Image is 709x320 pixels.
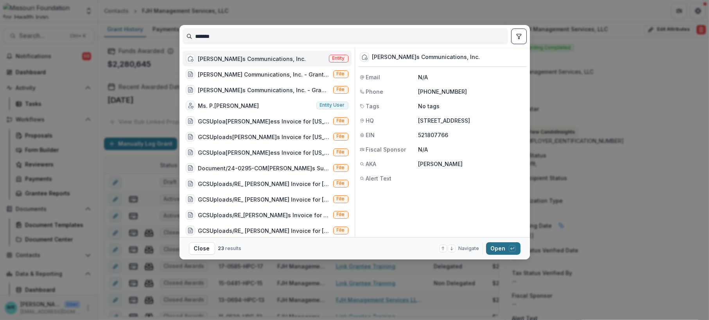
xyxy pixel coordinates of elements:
[198,70,330,79] div: [PERSON_NAME] Communications, Inc. - Grant Agreement - [DATE].pdf
[418,116,525,125] p: [STREET_ADDRESS]
[366,160,377,168] span: AKA
[332,55,345,61] span: Entity
[337,71,345,77] span: File
[486,242,521,255] button: Open
[337,181,345,186] span: File
[337,134,345,139] span: File
[366,73,381,81] span: Email
[418,160,525,168] p: [PERSON_NAME]
[337,212,345,217] span: File
[418,73,525,81] p: N/A
[337,149,345,155] span: File
[189,242,215,255] button: Close
[511,29,527,44] button: toggle filters
[198,164,330,172] div: Document/24-0295-COM[PERSON_NAME]s Summary Form_ver_1.docx
[198,133,330,141] div: GCSUploads[PERSON_NAME]s Invoice for [US_STATE] Foundation for Health_ Award Reference Number 24-...
[320,102,345,108] span: Entity user
[198,211,330,219] div: GCSUploads/RE_[PERSON_NAME]s Invoice for [US_STATE] Foundation for Health_ Award Reference Number...
[418,102,440,110] p: No tags
[198,148,330,157] div: GCSUploa[PERSON_NAME]ess Invoice for [US_STATE] Foundation for Health_ Award Reference Number 24-...
[366,174,392,182] span: Alert Text
[337,196,345,202] span: File
[372,54,480,61] div: [PERSON_NAME]s Communications, Inc.
[198,86,330,94] div: [PERSON_NAME]s Communications, Inc. - Grant Agreement - 2[DATE]pdf
[337,87,345,92] span: File
[198,117,330,125] div: GCSUploa[PERSON_NAME]ess Invoice for [US_STATE] Foundation for Health_ Award Reference Number 24-...
[218,245,224,251] span: 23
[418,88,525,96] p: [PHONE_NUMBER]
[198,227,330,235] div: GCSUploads/RE_ [PERSON_NAME] Invoice for [US_STATE] Foundation for Health_ Award Reference Number...
[366,88,384,96] span: Phone
[198,102,259,110] div: Ms. P.[PERSON_NAME]
[366,102,380,110] span: Tags
[337,227,345,233] span: File
[366,145,406,154] span: Fiscal Sponsor
[198,55,306,63] div: [PERSON_NAME]s Communications, Inc.
[337,165,345,170] span: File
[198,180,330,188] div: GCSUploads/RE_ [PERSON_NAME] Invoice for [US_STATE] Foundation for Health_ Award Reference Number...
[226,245,242,251] span: results
[366,131,375,139] span: EIN
[198,195,330,204] div: GCSUploads/RE_ [PERSON_NAME] Invoice for [US_STATE] Foundation for Health_ Award Reference Number...
[459,245,479,252] span: Navigate
[418,131,525,139] p: 521807766
[366,116,374,125] span: HQ
[418,145,525,154] p: N/A
[337,118,345,123] span: File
